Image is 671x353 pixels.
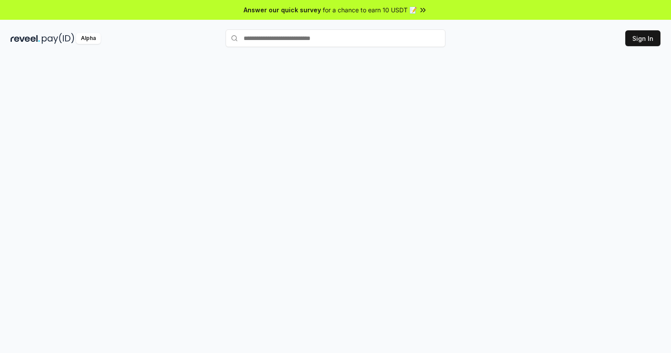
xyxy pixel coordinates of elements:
button: Sign In [625,30,660,46]
img: pay_id [42,33,74,44]
div: Alpha [76,33,101,44]
span: Answer our quick survey [244,5,321,15]
img: reveel_dark [11,33,40,44]
span: for a chance to earn 10 USDT 📝 [323,5,417,15]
